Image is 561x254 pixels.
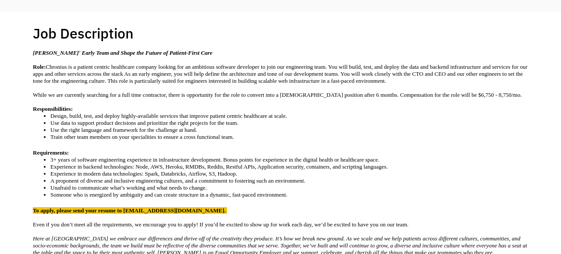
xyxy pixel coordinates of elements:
li: Design, build, test, and deploy highly-available services that improve patient centric healthcare... [50,113,528,120]
strong: Requirements: [33,149,69,156]
strong: Role: [33,63,46,70]
p: Even if you don’t meet all the requirements, we encourage you to apply! If you’d be excited to sh... [33,214,528,228]
p: While we are currently searching for a full time contractor, there is opportunity for the role to... [33,92,528,99]
li: A proponent of diverse and inclusive engineering cultures, and a commitment to fostering such an ... [50,177,528,184]
li: Use data to support product decisions and prioritize the right projects for the team. [50,120,528,127]
h1: Job Description [33,25,134,42]
strong: To apply, please send your resume to [EMAIL_ADDRESS][DOMAIN_NAME]. [33,207,227,214]
li: Experience in backend technologies: Node, AWS, Heroku, RMDBs, Reddis, Restful APIs, Application s... [50,163,528,170]
p: Chronius is a patient centric healthcare company looking for an ambitious software developer to j... [33,63,528,85]
li: Someone who is energized by ambiguity and can create structure in a dynamic, fast-paced environment. [50,191,528,198]
strong: Responsibilities: [33,106,74,112]
em: [PERSON_NAME]' Early Team and Shape the Future of Patient-First Care [33,49,214,56]
li: Unafraid to communicate what’s working and what needs to change. [50,184,528,191]
li: Experience in modern data technologies: Spark, Databricks, Airflow, S3, Hadoop. [50,170,528,177]
li: 3+ years of software engineering experience in infrastructure development. Bonus points for exper... [50,156,528,163]
li: Train other team members on your specialities to ensure a cross functional team. [50,134,528,141]
li: Use the right language and framework for the challenge at hand. [50,127,528,134]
